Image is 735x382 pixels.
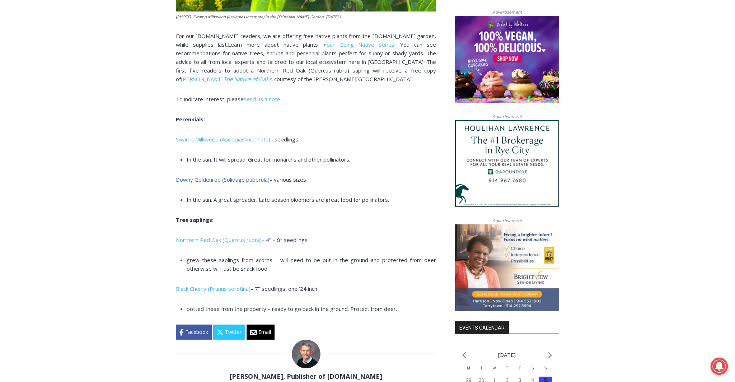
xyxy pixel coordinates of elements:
span: grew these saplings from acorns – will need to be put in the ground and protected from deer other... [187,256,436,272]
a: Twitter [213,325,245,340]
span: – 4’’ – 8’’ seedlings [176,236,308,243]
span: T [506,366,508,370]
li: [DATE] [498,350,516,360]
a: Black Cherry (Prunus serotina) [176,285,251,292]
a: Intern @ [DOMAIN_NAME] [173,70,348,89]
a: Swamp Milkweed (Asclepias incarnata) [176,136,270,143]
a: [PERSON_NAME]The Nature of Oaks [181,75,271,83]
span: W [492,366,496,370]
strong: Tree saplings: [176,216,214,223]
span: Advertisement [485,217,529,224]
span: For our [DOMAIN_NAME] readers, we are offering free native plants from the [DOMAIN_NAME] garden, ... [176,32,436,48]
strong: Perennials: [176,116,205,123]
span: S [544,366,547,370]
span: T [480,366,482,370]
span: To indicate interest, please . [176,95,281,103]
div: 6 [84,61,87,68]
span: potted these from the property – ready to go back in the ground. Protect from deer. [187,305,397,312]
img: Brightview Senior Living [455,224,559,311]
div: Saturday [526,365,539,377]
img: Baked by Melissa [455,16,559,103]
div: Tuesday [475,365,488,377]
span: In the sun. A great spreader. Late season bloomers are great food for pollinators. [187,196,389,203]
span: Intern @ [DOMAIN_NAME] [188,71,333,88]
div: 5 [75,61,78,68]
em: The Nature of Oaks [224,75,271,83]
a: Facebook [176,325,212,340]
span: S [532,366,534,370]
span: M [467,366,470,370]
div: Wednesday [488,365,501,377]
a: Previous month [462,352,466,359]
a: [PERSON_NAME] Read Sanctuary Fall Fest: [DATE] [0,71,104,89]
div: "At the 10am stand-up meeting, each intern gets a chance to take [PERSON_NAME] and the other inte... [181,0,339,70]
a: [PERSON_NAME], Publisher of [DOMAIN_NAME] [230,372,382,381]
div: unique DIY crafts [75,21,100,59]
a: our Going Native series [327,41,394,48]
span: – 7’’ seedlings, one ‘24 inch [176,285,317,292]
a: Northern Red Oak (Quercus rubra) [176,236,262,243]
div: Monday [462,365,475,377]
div: Friday [514,365,526,377]
a: send us a note [244,95,280,103]
span: F [519,366,521,370]
p: Learn more about native plants in . You can see recommendations for native trees, shrubs and pere... [176,32,436,83]
a: Downy Goldenrod (Solidago puberula) [176,176,270,183]
span: – seedlings [176,136,298,143]
a: Email [247,325,275,340]
span: Advertisement [485,9,529,15]
div: / [80,61,82,68]
h4: [PERSON_NAME] Read Sanctuary Fall Fest: [DATE] [6,72,92,89]
span: – various sizes [176,176,306,183]
span: Advertisement [485,113,529,120]
a: Next month [548,352,552,359]
h2: Events Calendar [455,321,509,334]
div: Thursday [501,365,514,377]
img: Houlihan Lawrence The #1 Brokerage in Rye City [455,120,559,207]
span: In the sun. It will spread. Great for monarchs and other pollinators. [187,156,350,163]
figcaption: (PHOTO: Swamp Milkweed (Asclepias incarnata) in the [DOMAIN_NAME] Garden, [DATE].) [176,14,436,20]
div: Sunday [539,365,552,377]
